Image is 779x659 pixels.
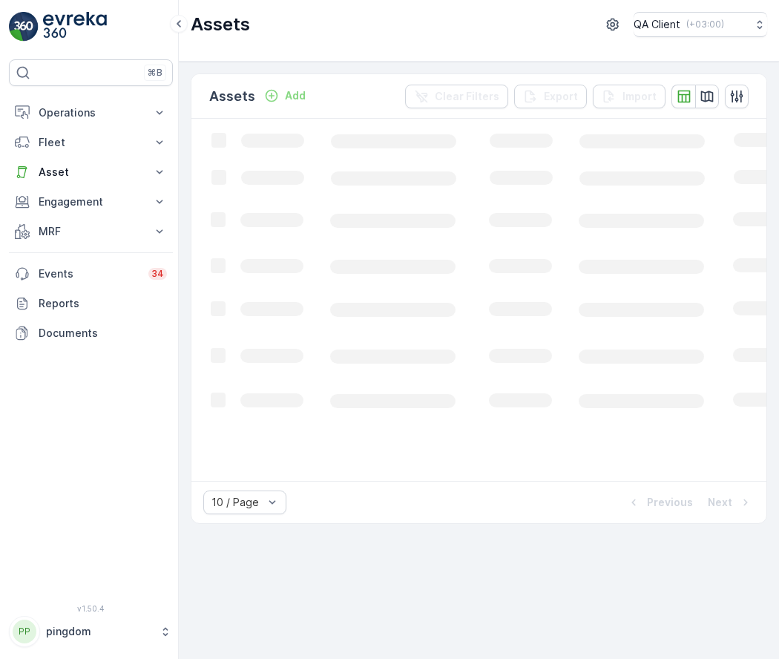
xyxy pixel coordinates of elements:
[405,85,508,108] button: Clear Filters
[39,326,167,341] p: Documents
[9,157,173,187] button: Asset
[39,194,143,209] p: Engagement
[151,268,164,280] p: 34
[544,89,578,104] p: Export
[285,88,306,103] p: Add
[39,266,139,281] p: Events
[634,12,767,37] button: QA Client(+03:00)
[46,624,152,639] p: pingdom
[593,85,665,108] button: Import
[9,616,173,647] button: PPpingdom
[9,217,173,246] button: MRF
[9,128,173,157] button: Fleet
[647,495,693,510] p: Previous
[9,604,173,613] span: v 1.50.4
[191,13,250,36] p: Assets
[9,12,39,42] img: logo
[708,495,732,510] p: Next
[39,165,143,180] p: Asset
[148,67,162,79] p: ⌘B
[9,259,173,289] a: Events34
[9,98,173,128] button: Operations
[9,318,173,348] a: Documents
[634,17,680,32] p: QA Client
[258,87,312,105] button: Add
[686,19,724,30] p: ( +03:00 )
[39,224,143,239] p: MRF
[625,494,694,511] button: Previous
[43,12,107,42] img: logo_light-DOdMpM7g.png
[39,135,143,150] p: Fleet
[39,296,167,311] p: Reports
[9,289,173,318] a: Reports
[435,89,499,104] p: Clear Filters
[13,620,36,643] div: PP
[9,187,173,217] button: Engagement
[209,86,255,107] p: Assets
[39,105,143,120] p: Operations
[706,494,755,511] button: Next
[514,85,587,108] button: Export
[622,89,657,104] p: Import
